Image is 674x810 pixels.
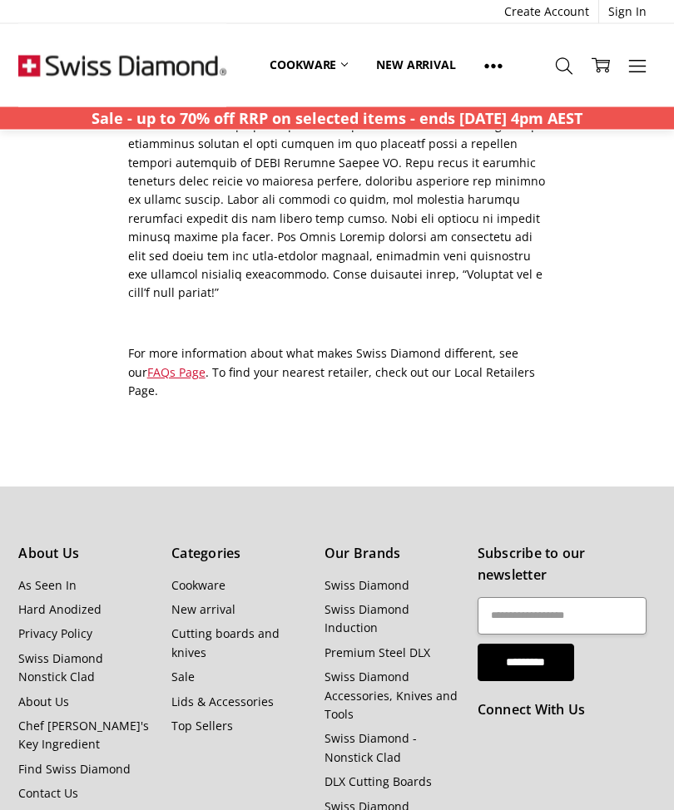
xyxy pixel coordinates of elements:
h5: Our Brands [325,544,458,566]
a: Swiss Diamond - Nonstick Clad [325,731,417,765]
a: Cookware [255,47,362,83]
h5: About Us [18,544,152,566]
a: DLX Cutting Boards [325,774,432,790]
a: Cutting boards and knives [171,626,280,660]
a: Contact Us [18,786,78,802]
a: Swiss Diamond Induction [325,602,409,636]
a: Swiss Diamond [325,578,409,594]
a: Lids & Accessories [171,694,274,710]
a: FAQs Page [147,365,206,381]
a: Find Swiss Diamond [18,762,131,778]
h5: Categories [171,544,305,566]
a: Premium Steel DLX [325,645,430,661]
strong: Sale - up to 70% off RRP on selected items - ends [DATE] 4pm AEST [92,108,582,128]
a: Show All [470,47,517,84]
a: Swiss Diamond Nonstick Clad [18,651,103,685]
a: New arrival [362,47,469,83]
h5: Subscribe to our newsletter [478,544,656,586]
img: Free Shipping On Every Order [18,24,226,107]
a: Cookware [171,578,225,594]
a: Sale [171,669,195,685]
a: Hard Anodized [18,602,102,618]
a: Swiss Diamond Accessories, Knives and Tools [325,669,458,723]
a: About Us [18,694,69,710]
p: For more information about what makes Swiss Diamond different, see our . To find your nearest ret... [128,345,547,401]
a: Chef [PERSON_NAME]'s Key Ingredient [18,719,149,753]
a: Privacy Policy [18,626,92,642]
a: Top Sellers [171,719,233,734]
a: New arrival [171,602,235,618]
a: As Seen In [18,578,77,594]
h5: Connect With Us [478,700,656,722]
